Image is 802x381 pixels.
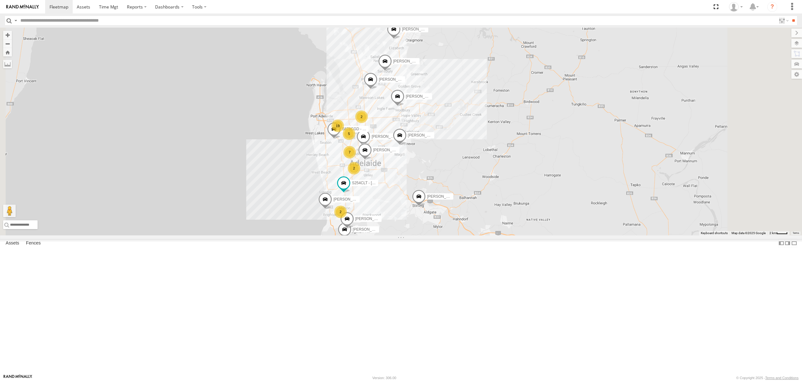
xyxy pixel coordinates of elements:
[379,77,442,82] span: [PERSON_NAME] [PERSON_NAME]
[793,232,799,234] a: Terms (opens in new tab)
[765,376,799,380] a: Terms and Conditions
[353,227,384,232] span: [PERSON_NAME]
[333,197,364,202] span: [PERSON_NAME]
[3,205,16,217] button: Drag Pegman onto the map to open Street View
[355,217,386,221] span: [PERSON_NAME]
[402,27,433,31] span: [PERSON_NAME]
[342,127,391,131] span: S678CGD - Fridge It Sprinter
[778,239,784,248] label: Dock Summary Table to the Left
[343,127,355,140] div: 5
[348,162,360,174] div: 2
[331,120,344,132] div: 19
[732,231,766,235] span: Map data ©2025 Google
[791,70,802,79] label: Map Settings
[3,60,12,68] label: Measure
[767,2,777,12] i: ?
[776,16,790,25] label: Search Filter Options
[769,231,776,235] span: 2 km
[768,231,789,235] button: Map Scale: 2 km per 32 pixels
[23,239,44,248] label: Fences
[372,134,403,139] span: [PERSON_NAME]
[355,110,368,123] div: 2
[736,376,799,380] div: © Copyright 2025 -
[3,375,32,381] a: Visit our Website
[406,94,437,99] span: [PERSON_NAME]
[791,239,797,248] label: Hide Summary Table
[3,39,12,48] button: Zoom out
[427,194,458,199] span: [PERSON_NAME]
[352,181,402,185] span: S254CLT - [PERSON_NAME]
[727,2,745,12] div: Peter Lu
[408,133,439,137] span: [PERSON_NAME]
[6,5,39,9] img: rand-logo.svg
[784,239,791,248] label: Dock Summary Table to the Right
[393,59,424,64] span: [PERSON_NAME]
[3,48,12,56] button: Zoom Home
[3,239,22,248] label: Assets
[334,206,347,218] div: 2
[343,146,356,158] div: 7
[373,148,404,152] span: [PERSON_NAME]
[701,231,728,235] button: Keyboard shortcuts
[13,16,18,25] label: Search Query
[372,376,396,380] div: Version: 306.00
[3,31,12,39] button: Zoom in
